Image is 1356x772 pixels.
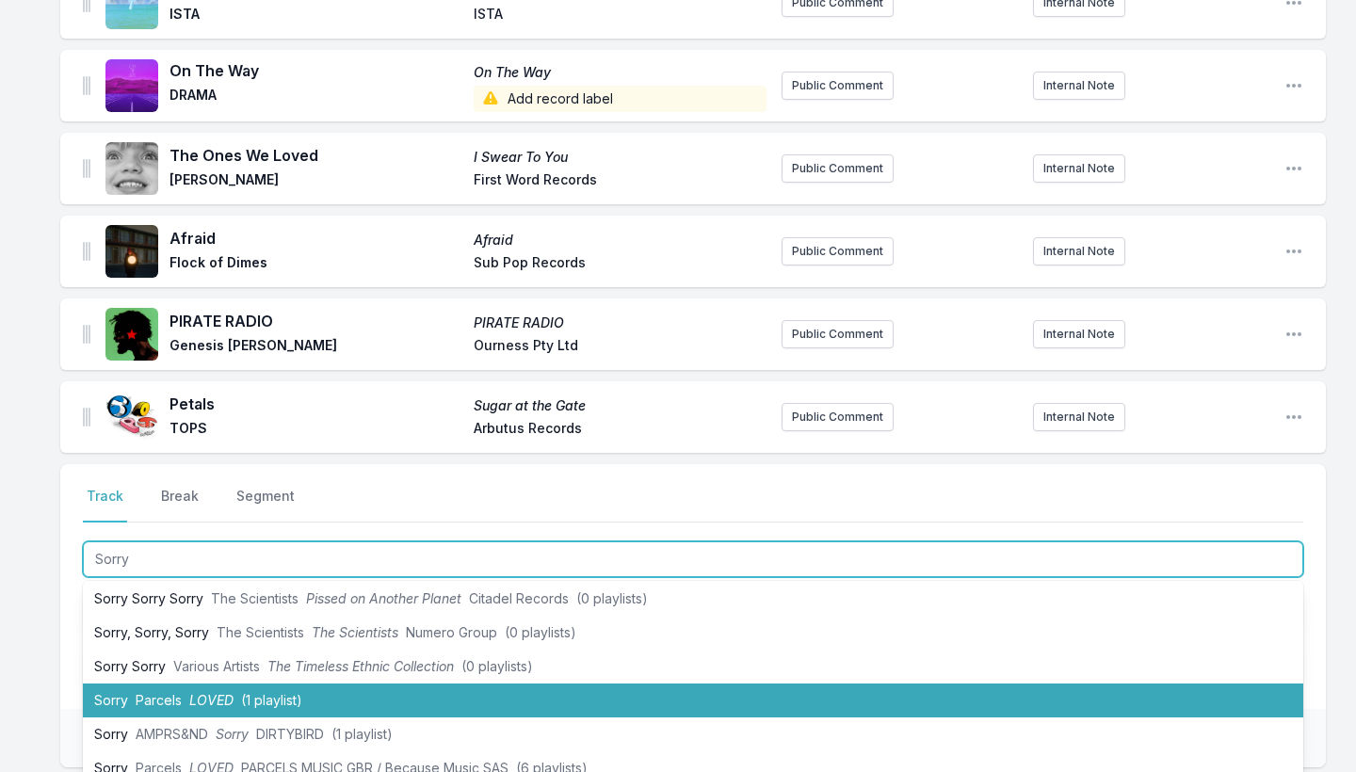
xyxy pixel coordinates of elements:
span: (1 playlist) [241,692,302,708]
button: Internal Note [1033,403,1125,431]
button: Internal Note [1033,72,1125,100]
span: Genesis [PERSON_NAME] [169,336,462,359]
span: DRAMA [169,86,462,112]
img: PIRATE RADIO [105,308,158,361]
span: ISTA [474,5,767,27]
img: On The Way [105,59,158,112]
button: Public Comment [782,320,894,348]
span: Sugar at the Gate [474,396,767,415]
li: Sorry, Sorry, Sorry [83,616,1303,650]
button: Internal Note [1033,320,1125,348]
span: Flock of Dimes [169,253,462,276]
span: The Timeless Ethnic Collection [267,658,454,674]
span: (0 playlists) [505,624,576,640]
button: Open playlist item options [1284,159,1303,178]
span: The Ones We Loved [169,144,462,167]
li: Sorry [83,684,1303,717]
button: Track [83,487,127,523]
button: Internal Note [1033,237,1125,265]
span: PIRATE RADIO [169,310,462,332]
span: (1 playlist) [331,726,393,742]
button: Public Comment [782,72,894,100]
span: Arbutus Records [474,419,767,442]
span: Citadel Records [469,590,569,606]
span: ISTA [169,5,462,27]
img: I Swear To You [105,142,158,195]
button: Break [157,487,202,523]
span: Sub Pop Records [474,253,767,276]
button: Open playlist item options [1284,242,1303,261]
span: Parcels [136,692,182,708]
button: Segment [233,487,299,523]
img: Sugar at the Gate [105,391,158,443]
span: Petals [169,393,462,415]
span: LOVED [189,692,234,708]
span: TOPS [169,419,462,442]
span: Afraid [169,227,462,249]
span: (0 playlists) [576,590,648,606]
span: DIRTYBIRD [256,726,324,742]
button: Open playlist item options [1284,408,1303,426]
li: Sorry Sorry [83,650,1303,684]
button: Open playlist item options [1284,76,1303,95]
span: Afraid [474,231,767,249]
span: Numero Group [406,624,497,640]
span: Add record label [474,86,767,112]
span: Pissed on Another Planet [306,590,461,606]
button: Public Comment [782,403,894,431]
span: The Scientists [312,624,398,640]
span: Sorry [216,726,249,742]
span: AMPRS&ND [136,726,208,742]
input: Track Title [83,541,1303,577]
img: Afraid [105,225,158,278]
img: Drag Handle [83,76,90,95]
span: (0 playlists) [461,658,533,674]
li: Sorry [83,717,1303,751]
li: Sorry Sorry Sorry [83,582,1303,616]
span: PIRATE RADIO [474,314,767,332]
span: The Scientists [211,590,299,606]
span: Ourness Pty Ltd [474,336,767,359]
span: Various Artists [173,658,260,674]
button: Public Comment [782,154,894,183]
button: Public Comment [782,237,894,265]
img: Drag Handle [83,242,90,261]
span: The Scientists [217,624,304,640]
img: Drag Handle [83,159,90,178]
span: I Swear To You [474,148,767,167]
span: On The Way [169,59,462,82]
img: Drag Handle [83,408,90,426]
span: On The Way [474,63,767,82]
span: [PERSON_NAME] [169,170,462,193]
span: First Word Records [474,170,767,193]
button: Internal Note [1033,154,1125,183]
img: Drag Handle [83,325,90,344]
button: Open playlist item options [1284,325,1303,344]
